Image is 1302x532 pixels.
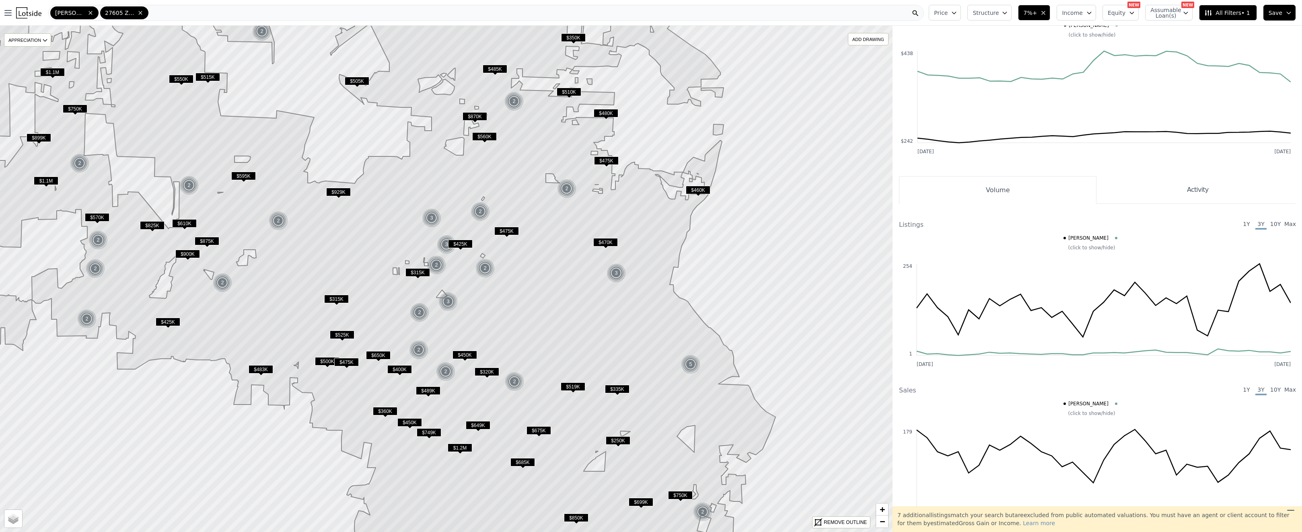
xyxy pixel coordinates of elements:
[561,382,585,391] span: $519K
[607,263,626,283] img: g1.png
[1284,386,1296,395] span: Max
[893,32,1291,38] div: (click to show/hide)
[179,176,199,195] img: g1.png
[140,221,165,230] span: $825K
[334,358,359,370] div: $475K
[195,237,219,245] span: $875K
[475,259,495,278] div: 2
[1241,220,1252,230] span: 1Y
[899,220,1097,230] div: Listings
[1241,386,1252,395] span: 1Y
[231,172,256,183] div: $595K
[1270,220,1281,230] span: 10Y
[593,238,618,246] span: $470K
[1068,235,1109,241] span: [PERSON_NAME]
[564,514,588,522] span: $850K
[63,105,87,116] div: $750K
[416,386,440,395] span: $489K
[70,154,90,173] img: g1.png
[1108,9,1125,17] span: Equity
[929,5,961,21] button: Price
[409,340,428,359] div: 2
[668,491,693,499] span: $750K
[345,77,369,88] div: $505K
[169,75,193,86] div: $550K
[681,355,701,374] img: g1.png
[387,365,412,377] div: $400K
[1102,5,1139,21] button: Equity
[557,179,577,198] img: g1.png
[417,428,441,437] span: $749K
[252,22,272,41] div: 2
[557,179,576,198] div: 2
[366,351,391,359] span: $650K
[326,188,351,199] div: $929K
[77,309,97,329] div: 2
[475,259,495,278] img: g1.png
[510,458,535,470] div: $685K
[1269,9,1282,17] span: Save
[324,295,349,303] span: $315K
[422,208,442,228] img: g1.png
[557,88,581,99] div: $510K
[681,355,700,374] div: 5
[693,502,713,522] img: g1.png
[557,88,581,96] span: $510K
[175,250,200,258] span: $900K
[561,382,585,394] div: $519K
[510,458,535,466] span: $685K
[1263,5,1296,21] button: Save
[27,134,51,142] span: $899K
[848,33,888,45] div: ADD DRAWING
[605,385,629,396] div: $335K
[466,421,490,433] div: $649K
[179,176,199,195] div: 2
[893,410,1291,417] div: (click to show/hide)
[1127,2,1140,8] div: NEW
[1057,5,1096,21] button: Income
[417,428,441,440] div: $749K
[40,68,65,76] span: $1.1M
[564,514,588,525] div: $850K
[70,154,89,173] div: 2
[901,138,913,144] text: $242
[1274,362,1291,367] text: [DATE]
[88,230,108,250] div: 2
[909,351,912,357] text: 1
[1274,149,1291,154] text: [DATE]
[88,230,108,250] img: g1.png
[1062,9,1083,17] span: Income
[448,240,473,251] div: $425K
[397,418,422,427] span: $450K
[86,259,105,278] img: g1.png
[409,340,429,359] img: g1.png
[1181,2,1194,8] div: NEW
[438,292,458,311] div: 3
[606,436,630,445] span: $250K
[901,51,913,56] text: $438
[1068,401,1109,407] span: [PERSON_NAME]
[606,436,630,448] div: $250K
[410,303,429,322] div: 2
[668,491,693,503] div: $750K
[330,331,354,342] div: $525K
[195,73,220,81] span: $515K
[1204,9,1250,17] span: All Filters • 1
[373,407,397,415] span: $360K
[903,429,912,435] text: 179
[437,235,457,254] img: g1.png
[345,77,369,85] span: $505K
[85,213,109,222] span: $570K
[561,33,586,42] span: $350K
[605,385,629,393] span: $335K
[252,22,272,41] img: g1.png
[427,255,446,275] img: g1.png
[1199,5,1257,21] button: All Filters• 1
[1023,9,1037,17] span: 7%+
[453,351,477,359] span: $450K
[326,188,351,196] span: $929K
[917,149,934,154] text: [DATE]
[527,426,551,438] div: $675K
[594,156,619,168] div: $475K
[686,186,710,197] div: $460K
